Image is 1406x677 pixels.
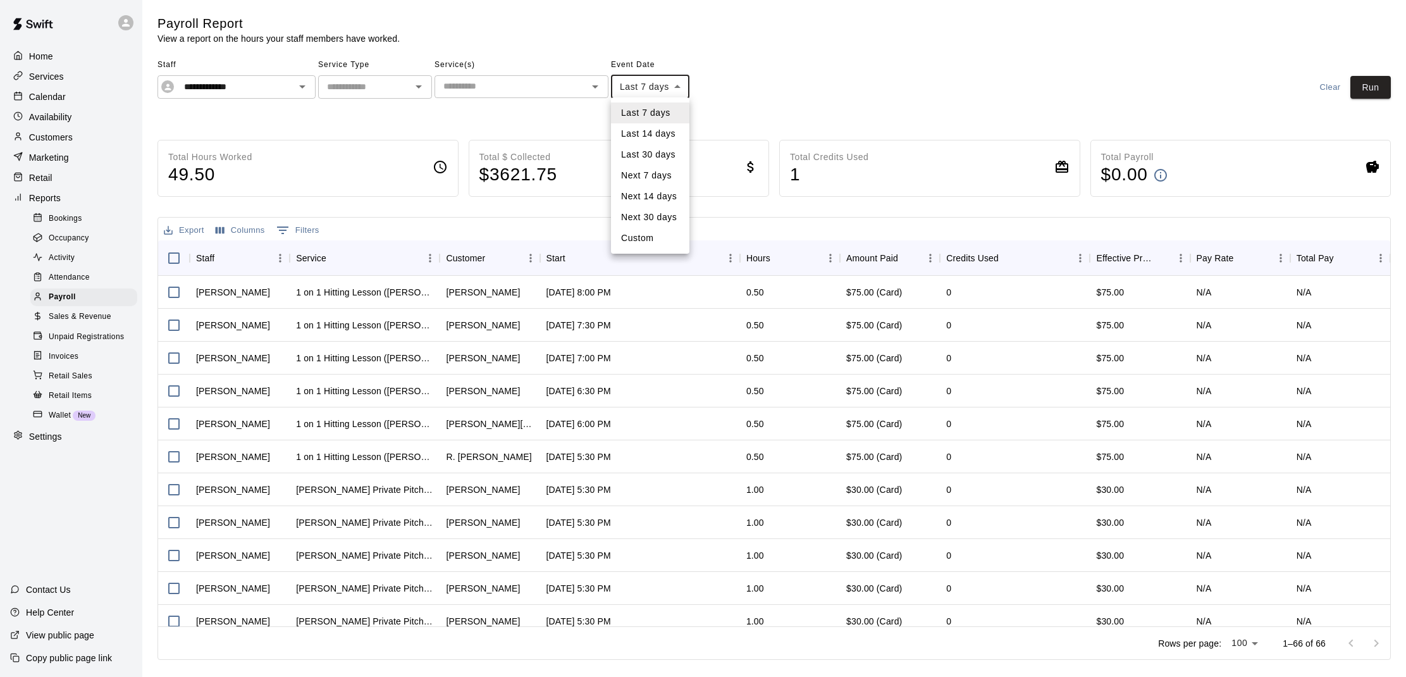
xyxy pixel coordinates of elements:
li: Next 14 days [611,186,689,207]
li: Last 7 days [611,102,689,123]
li: Next 30 days [611,207,689,228]
li: Last 30 days [611,144,689,165]
li: Custom [611,228,689,249]
li: Next 7 days [611,165,689,186]
li: Last 14 days [611,123,689,144]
